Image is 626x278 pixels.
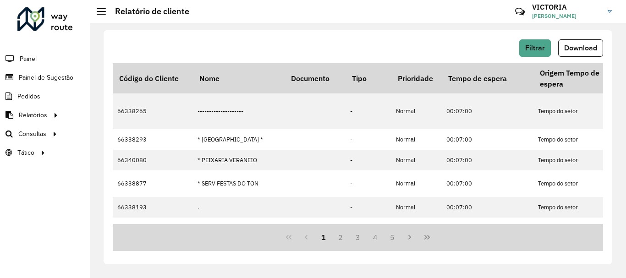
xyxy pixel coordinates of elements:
td: - [346,129,391,150]
span: [PERSON_NAME] [532,12,601,20]
button: 2 [332,229,349,246]
button: Next Page [401,229,418,246]
span: Pedidos [17,92,40,101]
td: 00:07:00 [442,129,533,150]
th: Tipo [346,63,391,93]
button: Filtrar [519,39,551,57]
td: * [GEOGRAPHIC_DATA] * [193,129,285,150]
td: Tempo do setor [533,170,625,197]
button: 3 [349,229,367,246]
td: 66338193 [113,197,193,218]
td: Tempo do setor [533,197,625,218]
td: 00:07:00 [442,197,533,218]
th: Código do Cliente [113,63,193,93]
th: Documento [285,63,346,93]
td: 66338293 [113,129,193,150]
td: Normal [391,129,442,150]
span: Painel [20,54,37,64]
td: - [346,150,391,170]
span: Tático [17,148,34,158]
td: - [346,93,391,129]
td: Normal [391,93,442,129]
button: 1 [315,229,332,246]
td: -------------------- [193,93,285,129]
button: Last Page [418,229,436,246]
td: Normal [391,197,442,218]
span: Relatórios [19,110,47,120]
td: Normal [391,150,442,170]
a: Contato Rápido [510,2,530,22]
td: 66338265 [113,93,193,129]
h3: VICTORIA [532,3,601,11]
td: Tempo do setor [533,129,625,150]
td: 66340080 [113,150,193,170]
td: 66338933 [113,218,193,238]
button: 5 [384,229,401,246]
th: Origem Tempo de espera [533,63,625,93]
button: 4 [367,229,384,246]
td: Tempo do setor [533,218,625,238]
td: - [346,170,391,197]
th: Prioridade [391,63,442,93]
td: * SERV FESTAS DO TON [193,170,285,197]
td: . [193,197,285,218]
td: Tempo do setor [533,93,625,129]
span: Download [564,44,597,52]
td: Tempo do setor [533,150,625,170]
td: Normal [391,218,442,238]
td: 00:07:00 [442,218,533,238]
td: - [346,218,391,238]
th: Tempo de espera [442,63,533,93]
th: Nome [193,63,285,93]
td: - [346,197,391,218]
span: Painel de Sugestão [19,73,73,82]
td: . [193,218,285,238]
td: 00:07:00 [442,150,533,170]
td: * PEIXARIA VERANEIO [193,150,285,170]
button: Download [558,39,603,57]
span: Consultas [18,129,46,139]
td: 00:07:00 [442,170,533,197]
td: Normal [391,170,442,197]
td: 66338877 [113,170,193,197]
span: Filtrar [525,44,545,52]
h2: Relatório de cliente [106,6,189,16]
td: 00:07:00 [442,93,533,129]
